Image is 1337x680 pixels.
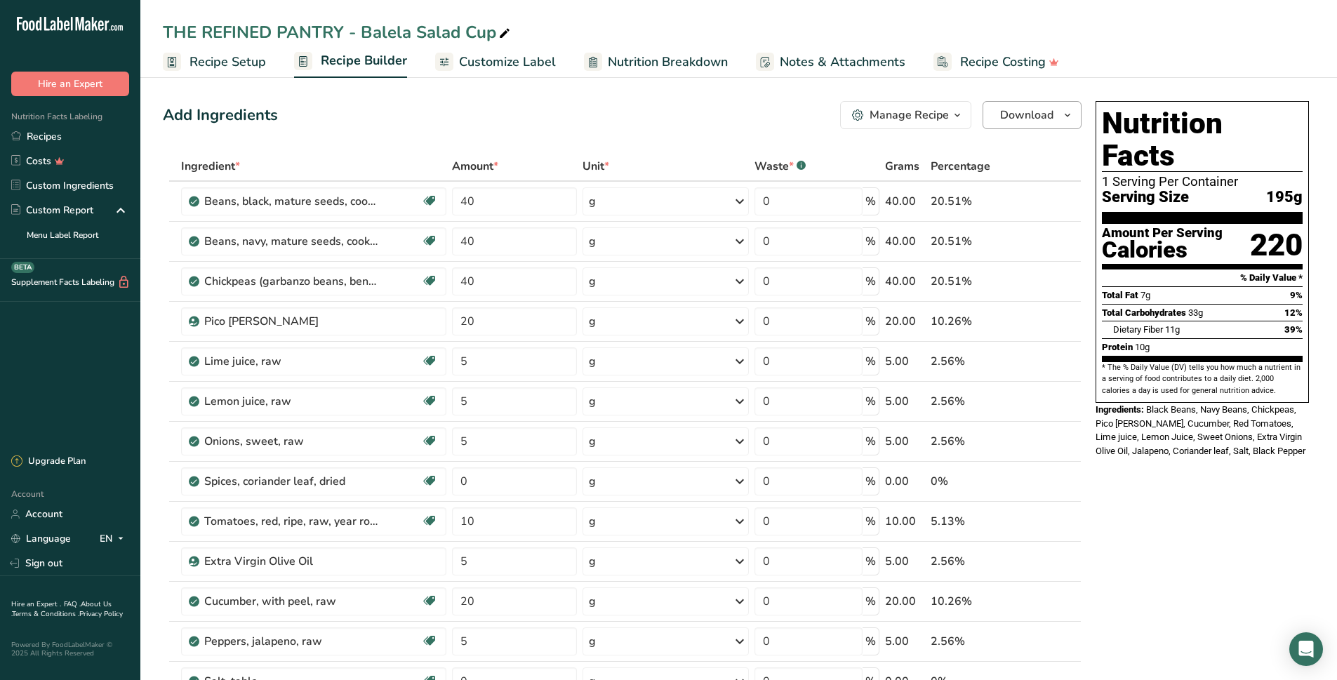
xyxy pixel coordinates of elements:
[321,51,407,70] span: Recipe Builder
[204,233,380,250] div: Beans, navy, mature seeds, cooked, boiled, without salt
[204,273,380,290] div: Chickpeas (garbanzo beans, bengal gram), mature seeds, canned, drained solids
[931,353,1015,370] div: 2.56%
[1135,342,1150,352] span: 10g
[885,313,925,330] div: 20.00
[204,313,380,330] div: Pico [PERSON_NAME]
[885,433,925,450] div: 5.00
[931,593,1015,610] div: 10.26%
[885,273,925,290] div: 40.00
[754,158,806,175] div: Waste
[1096,404,1305,456] span: Black Beans, Navy Beans, Chickpeas, Pico [PERSON_NAME], Cucumber, Red Tomatoes, Lime juice, Lemon...
[885,353,925,370] div: 5.00
[1102,290,1138,300] span: Total Fat
[589,313,596,330] div: g
[608,53,728,72] span: Nutrition Breakdown
[583,158,609,175] span: Unit
[780,53,905,72] span: Notes & Attachments
[1096,404,1144,415] span: Ingredients:
[983,101,1082,129] button: Download
[204,553,380,570] div: Extra Virgin Olive Oil
[11,262,34,273] div: BETA
[870,107,949,124] div: Manage Recipe
[931,433,1015,450] div: 2.56%
[435,46,556,78] a: Customize Label
[163,104,278,127] div: Add Ingredients
[1165,324,1180,335] span: 11g
[11,203,93,218] div: Custom Report
[204,433,380,450] div: Onions, sweet, raw
[931,473,1015,490] div: 0%
[204,633,380,650] div: Peppers, jalapeno, raw
[1102,269,1303,286] section: % Daily Value *
[12,609,79,619] a: Terms & Conditions .
[931,233,1015,250] div: 20.51%
[1102,107,1303,172] h1: Nutrition Facts
[584,46,728,78] a: Nutrition Breakdown
[931,273,1015,290] div: 20.51%
[1102,240,1223,260] div: Calories
[589,273,596,290] div: g
[11,455,86,469] div: Upgrade Plan
[204,513,380,530] div: Tomatoes, red, ripe, raw, year round average
[1250,227,1303,264] div: 220
[163,46,266,78] a: Recipe Setup
[840,101,971,129] button: Manage Recipe
[204,393,380,410] div: Lemon juice, raw
[589,353,596,370] div: g
[885,593,925,610] div: 20.00
[64,599,81,609] a: FAQ .
[933,46,1059,78] a: Recipe Costing
[885,633,925,650] div: 5.00
[1188,307,1203,318] span: 33g
[1284,307,1303,318] span: 12%
[885,393,925,410] div: 5.00
[1290,290,1303,300] span: 9%
[204,353,380,370] div: Lime juice, raw
[1102,307,1186,318] span: Total Carbohydrates
[589,553,596,570] div: g
[11,526,71,551] a: Language
[589,233,596,250] div: g
[960,53,1046,72] span: Recipe Costing
[589,193,596,210] div: g
[100,531,129,547] div: EN
[11,599,61,609] a: Hire an Expert .
[885,473,925,490] div: 0.00
[163,20,513,45] div: THE REFINED PANTRY - Balela Salad Cup
[931,193,1015,210] div: 20.51%
[1102,175,1303,189] div: 1 Serving Per Container
[931,633,1015,650] div: 2.56%
[885,233,925,250] div: 40.00
[1266,189,1303,206] span: 195g
[204,593,380,610] div: Cucumber, with peel, raw
[204,193,380,210] div: Beans, black, mature seeds, cooked, boiled, without salt
[1140,290,1150,300] span: 7g
[11,72,129,96] button: Hire an Expert
[204,473,380,490] div: Spices, coriander leaf, dried
[1102,362,1303,396] section: * The % Daily Value (DV) tells you how much a nutrient in a serving of food contributes to a dail...
[181,158,240,175] span: Ingredient
[1000,107,1053,124] span: Download
[1284,324,1303,335] span: 39%
[885,553,925,570] div: 5.00
[931,393,1015,410] div: 2.56%
[1289,632,1323,666] div: Open Intercom Messenger
[589,513,596,530] div: g
[1113,324,1163,335] span: Dietary Fiber
[189,53,266,72] span: Recipe Setup
[589,393,596,410] div: g
[11,599,112,619] a: About Us .
[885,193,925,210] div: 40.00
[931,513,1015,530] div: 5.13%
[931,313,1015,330] div: 10.26%
[1102,342,1133,352] span: Protein
[79,609,123,619] a: Privacy Policy
[885,158,919,175] span: Grams
[11,641,129,658] div: Powered By FoodLabelMaker © 2025 All Rights Reserved
[452,158,498,175] span: Amount
[589,473,596,490] div: g
[459,53,556,72] span: Customize Label
[931,553,1015,570] div: 2.56%
[294,45,407,79] a: Recipe Builder
[589,633,596,650] div: g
